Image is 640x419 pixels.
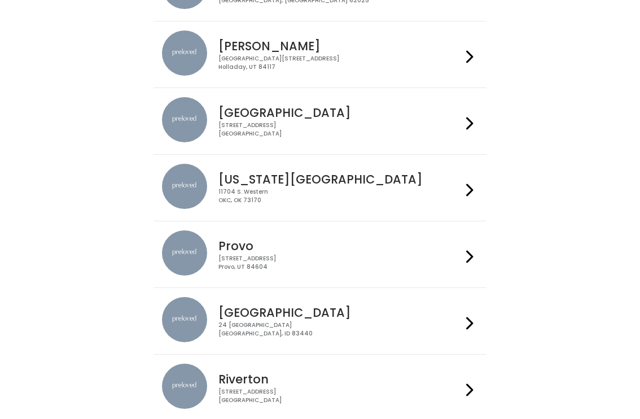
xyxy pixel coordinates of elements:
[218,106,461,119] h4: [GEOGRAPHIC_DATA]
[162,30,207,76] img: preloved location
[162,364,207,409] img: preloved location
[162,364,477,412] a: preloved location Riverton [STREET_ADDRESS][GEOGRAPHIC_DATA]
[218,306,461,319] h4: [GEOGRAPHIC_DATA]
[162,97,477,145] a: preloved location [GEOGRAPHIC_DATA] [STREET_ADDRESS][GEOGRAPHIC_DATA]
[162,164,477,212] a: preloved location [US_STATE][GEOGRAPHIC_DATA] 11704 S. WesternOKC, OK 73170
[162,230,477,278] a: preloved location Provo [STREET_ADDRESS]Provo, UT 84604
[162,230,207,276] img: preloved location
[162,30,477,78] a: preloved location [PERSON_NAME] [GEOGRAPHIC_DATA][STREET_ADDRESS]Holladay, UT 84117
[162,97,207,142] img: preloved location
[162,297,477,345] a: preloved location [GEOGRAPHIC_DATA] 24 [GEOGRAPHIC_DATA][GEOGRAPHIC_DATA], ID 83440
[218,388,461,404] div: [STREET_ADDRESS] [GEOGRAPHIC_DATA]
[218,321,461,338] div: 24 [GEOGRAPHIC_DATA] [GEOGRAPHIC_DATA], ID 83440
[162,297,207,342] img: preloved location
[218,55,461,71] div: [GEOGRAPHIC_DATA][STREET_ADDRESS] Holladay, UT 84117
[218,188,461,204] div: 11704 S. Western OKC, OK 73170
[218,40,461,53] h4: [PERSON_NAME]
[218,255,461,271] div: [STREET_ADDRESS] Provo, UT 84604
[218,373,461,386] h4: Riverton
[218,173,461,186] h4: [US_STATE][GEOGRAPHIC_DATA]
[218,121,461,138] div: [STREET_ADDRESS] [GEOGRAPHIC_DATA]
[162,164,207,209] img: preloved location
[218,239,461,252] h4: Provo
